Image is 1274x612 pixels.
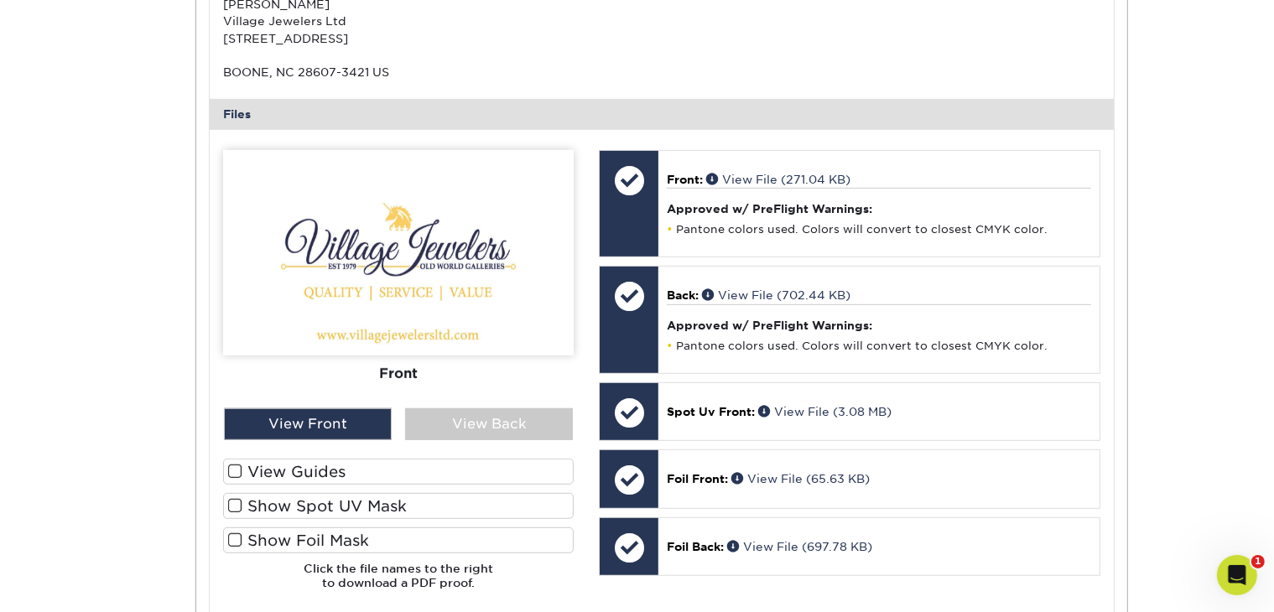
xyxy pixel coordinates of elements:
label: Show Foil Mask [223,527,574,553]
div: Front [223,355,574,392]
span: Front: [667,173,703,186]
div: Files [210,99,1114,129]
span: Spot Uv Front: [667,405,755,418]
label: Show Spot UV Mask [223,493,574,519]
h4: Approved w/ PreFlight Warnings: [667,319,1090,332]
label: View Guides [223,459,574,485]
span: 1 [1251,555,1265,568]
a: View File (65.63 KB) [731,472,870,485]
h4: Approved w/ PreFlight Warnings: [667,202,1090,215]
a: View File (271.04 KB) [706,173,850,186]
h6: Click the file names to the right to download a PDF proof. [223,562,574,603]
a: View File (3.08 MB) [758,405,892,418]
li: Pantone colors used. Colors will convert to closest CMYK color. [667,222,1090,236]
iframe: Intercom live chat [1217,555,1257,595]
li: Pantone colors used. Colors will convert to closest CMYK color. [667,339,1090,353]
a: View File (697.78 KB) [727,540,872,553]
span: Back: [667,288,699,302]
span: Foil Front: [667,472,728,485]
span: Foil Back: [667,540,724,553]
div: View Front [224,408,392,440]
div: View Back [405,408,573,440]
a: View File (702.44 KB) [702,288,850,302]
